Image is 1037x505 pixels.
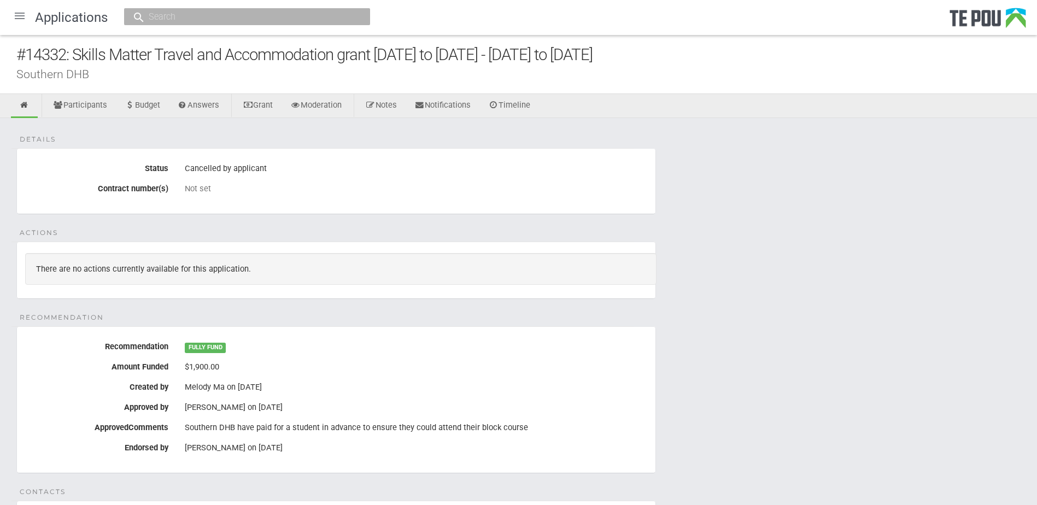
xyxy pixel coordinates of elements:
label: Status [17,160,177,173]
a: Answers [169,94,228,118]
div: [PERSON_NAME] on [DATE] [185,443,647,453]
div: [PERSON_NAME] on [DATE] [185,402,647,412]
span: Contacts [20,487,66,497]
div: Cancelled by applicant [185,160,647,178]
a: Participants [45,94,115,118]
div: Melody Ma on [DATE] [185,382,647,392]
span: Actions [20,228,58,238]
label: Created by [17,378,177,392]
div: There are no actions currently available for this application. [25,253,657,285]
input: Search [145,11,338,22]
span: FULLY FUND [185,343,226,353]
span: Recommendation [20,313,104,322]
a: Notes [357,94,405,118]
div: $1,900.00 [185,358,647,377]
label: ApprovedComments [17,419,177,432]
label: Endorsed by [17,439,177,453]
label: Recommendation [17,338,177,351]
label: Amount Funded [17,358,177,372]
a: Timeline [480,94,538,118]
div: Not set [185,184,647,193]
a: Budget [116,94,168,118]
a: Grant [235,94,281,118]
div: #14332: Skills Matter Travel and Accommodation grant [DATE] to [DATE] - [DATE] to [DATE] [16,43,1037,67]
label: Contract number(s) [17,180,177,193]
a: Notifications [406,94,479,118]
label: Approved by [17,398,177,412]
div: Southern DHB have paid for a student in advance to ensure they could attend their block course [185,419,647,437]
span: Details [20,134,56,144]
a: Moderation [282,94,350,118]
div: Southern DHB [16,68,1037,80]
